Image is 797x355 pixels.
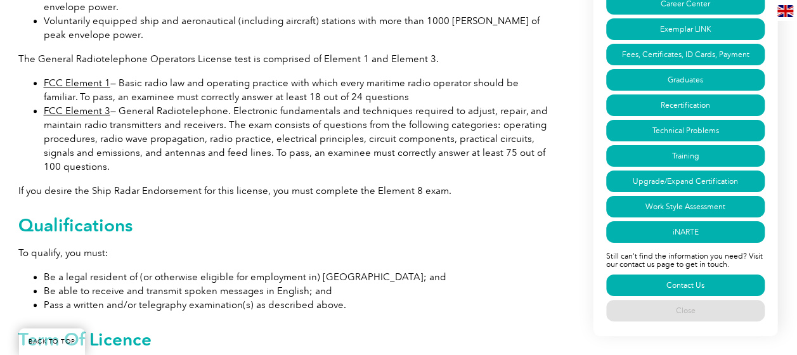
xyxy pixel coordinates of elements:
p: If you desire the Ship Radar Endorsement for this license, you must complete the Element 8 exam. [18,184,551,198]
p: To qualify, you must: [18,246,551,260]
a: Close [606,300,765,321]
a: Fees, Certificates, ID Cards, Payment [606,44,765,65]
a: FCC Element 3 [44,105,110,117]
img: en [777,5,793,17]
a: Recertification [606,94,765,116]
a: Graduates [606,69,765,91]
li: Be a legal resident of (or otherwise eligible for employment in) [GEOGRAPHIC_DATA]; and [44,270,551,284]
li: Pass a written and/or telegraphy examination(s) as described above. [44,298,551,312]
li: Voluntarily equipped ship and aeronautical (including aircraft) stations with more than 1000 [PER... [44,14,551,42]
a: Contact Us [606,274,765,296]
a: FCC Element 1 [44,77,110,89]
h2: Term Of Licence [18,329,551,349]
li: — Basic radio law and operating practice with which every maritime radio operator should be famil... [44,76,551,104]
h2: Qualifications [18,215,551,235]
a: Upgrade/Expand Certification [606,171,765,192]
a: Exemplar LINK [606,18,765,40]
a: Work Style Assessment [606,196,765,217]
li: — General Radiotelephone. Electronic fundamentals and techniques required to adjust, repair, and ... [44,104,551,174]
a: BACK TO TOP [19,328,85,355]
a: Technical Problems [606,120,765,141]
p: The General Radiotelephone Operators License test is comprised of Element 1 and Element 3. [18,52,551,66]
a: iNARTE [606,221,765,243]
a: Training [606,145,765,167]
p: Still can't find the information you need? Visit our contact us page to get in touch. [606,245,765,273]
li: Be able to receive and transmit spoken messages in English; and [44,284,551,298]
